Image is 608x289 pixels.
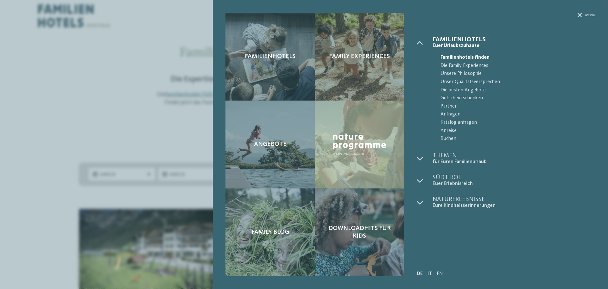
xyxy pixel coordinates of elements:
[433,159,595,165] span: für Euren Familienurlaub
[433,203,595,209] span: Eure Kindheitserinnerungen
[329,53,390,60] span: Family Experiences
[433,36,595,49] a: Familienhotels Euer Urlaubszuhause
[433,153,595,165] a: Themen für Euren Familienurlaub
[440,62,595,70] span: Die Family Experiences
[433,102,595,111] a: Partner
[440,94,595,102] span: Gutschein schenken
[433,110,595,119] a: Anfragen
[254,141,287,148] span: Angebote
[433,174,595,181] span: Südtirol
[433,127,595,135] a: Anreise
[440,86,595,95] span: Die besten Angebote
[433,36,595,43] span: Familienhotels
[225,13,315,101] a: Familienhotels gesucht? Hier findet ihr die besten! Familienhotels
[321,225,398,240] span: Downloadhits für Kids
[433,153,595,159] span: Themen
[585,13,595,18] span: Menü
[440,54,595,62] span: Familienhotels finden
[433,70,595,78] a: Unsere Philosophie
[433,94,595,102] a: Gutschein schenken
[315,188,404,276] a: Familienhotels gesucht? Hier findet ihr die besten! Downloadhits für Kids
[440,127,595,135] span: Anreise
[427,271,432,276] a: IT
[440,78,595,86] span: Unser Qualitätsversprechen
[437,271,443,276] a: EN
[440,119,595,127] span: Katalog anfragen
[433,54,595,62] a: Familienhotels finden
[433,196,595,209] a: Naturerlebnisse Eure Kindheitserinnerungen
[315,13,404,101] a: Familienhotels gesucht? Hier findet ihr die besten! Family Experiences
[440,135,595,143] span: Buchen
[315,101,404,188] a: Familienhotels gesucht? Hier findet ihr die besten! Nature Programme
[433,135,595,143] a: Buchen
[417,271,423,276] a: DE
[433,62,595,70] a: Die Family Experiences
[225,188,315,276] a: Familienhotels gesucht? Hier findet ihr die besten! Family Blog
[433,119,595,127] a: Katalog anfragen
[440,102,595,111] span: Partner
[433,181,595,187] span: Euer Erlebnisreich
[433,86,595,95] a: Die besten Angebote
[433,196,595,203] span: Naturerlebnisse
[251,228,289,236] span: Family Blog
[440,110,595,119] span: Anfragen
[433,78,595,86] a: Unser Qualitätsversprechen
[433,43,595,49] span: Euer Urlaubszuhause
[225,101,315,188] a: Familienhotels gesucht? Hier findet ihr die besten! Angebote
[440,70,595,78] span: Unsere Philosophie
[433,174,595,187] a: Südtirol Euer Erlebnisreich
[245,53,295,60] span: Familienhotels
[331,131,388,157] img: Nature Programme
